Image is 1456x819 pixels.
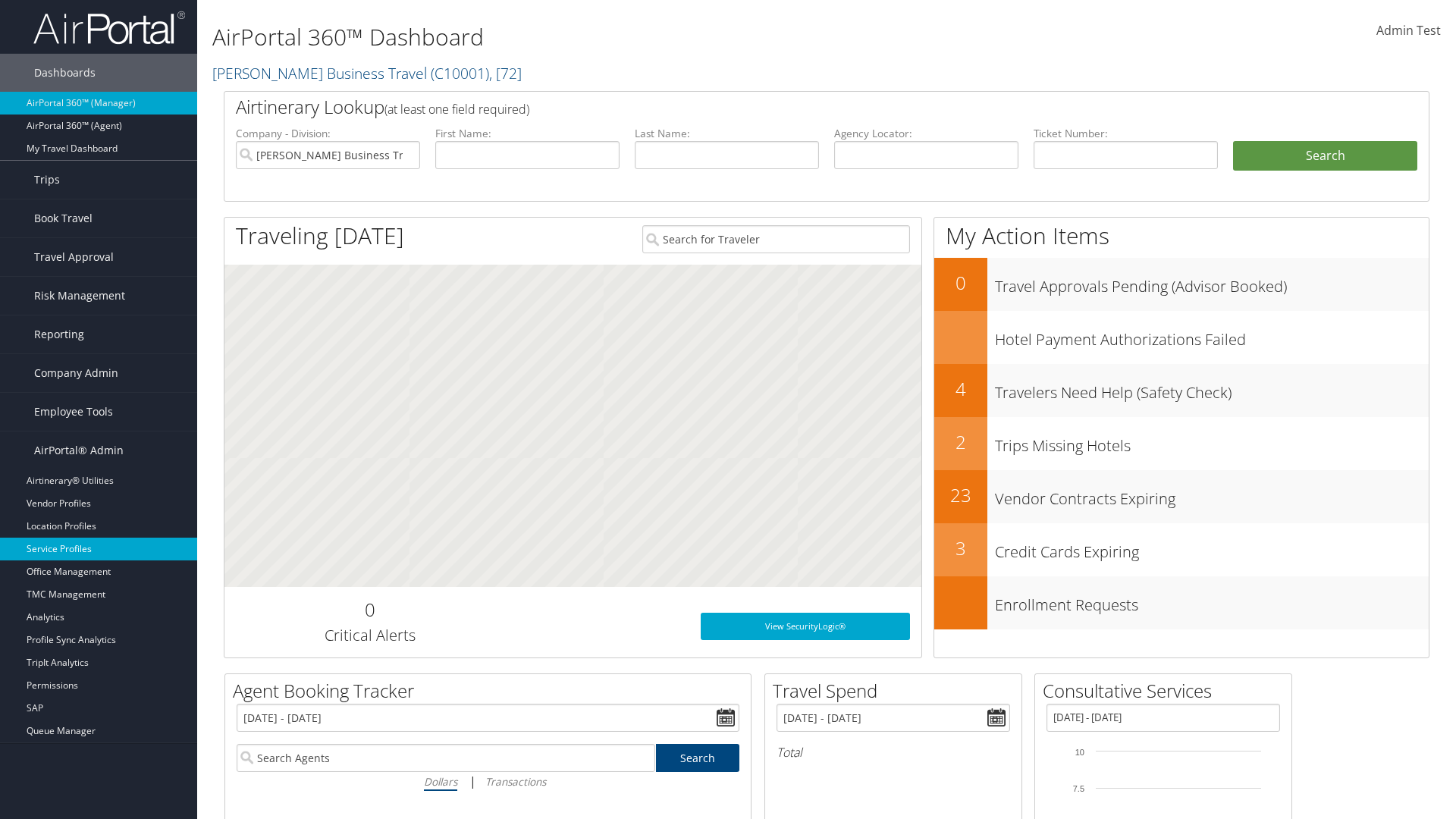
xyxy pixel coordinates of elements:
h2: 2 [934,429,987,455]
h3: Credit Cards Expiring [995,534,1429,563]
span: , [ 72 ] [489,63,522,83]
span: Reporting [34,315,84,353]
a: [PERSON_NAME] Business Travel [212,63,522,83]
h3: Hotel Payment Authorizations Failed [995,322,1429,350]
a: Hotel Payment Authorizations Failed [934,311,1429,364]
span: Book Travel [34,199,93,237]
a: 2Trips Missing Hotels [934,417,1429,470]
h2: 23 [934,482,987,508]
h1: My Action Items [934,220,1429,252]
a: 0Travel Approvals Pending (Advisor Booked) [934,258,1429,311]
h3: Travelers Need Help (Safety Check) [995,375,1429,403]
h3: Critical Alerts [236,625,504,646]
label: Company - Division: [236,126,420,141]
i: Dollars [424,774,457,789]
span: AirPortal® Admin [34,431,124,469]
h2: Airtinerary Lookup [236,94,1317,120]
a: View SecurityLogic® [701,613,910,640]
h2: 0 [236,597,504,623]
h3: Trips Missing Hotels [995,428,1429,457]
h6: Total [777,744,1010,761]
h2: 4 [934,376,987,402]
h1: AirPortal 360™ Dashboard [212,21,1031,53]
span: (at least one field required) [384,101,529,118]
h2: Consultative Services [1043,678,1291,704]
a: 4Travelers Need Help (Safety Check) [934,364,1429,417]
h3: Enrollment Requests [995,587,1429,616]
tspan: 7.5 [1073,784,1084,793]
label: Ticket Number: [1034,126,1218,141]
label: First Name: [435,126,620,141]
div: | [237,772,739,791]
input: Search Agents [237,744,655,772]
span: Company Admin [34,354,118,392]
a: Admin Test [1376,8,1441,55]
button: Search [1233,141,1417,171]
h2: Travel Spend [773,678,1021,704]
a: 3Credit Cards Expiring [934,523,1429,576]
h3: Travel Approvals Pending (Advisor Booked) [995,268,1429,297]
h2: 3 [934,535,987,561]
h1: Traveling [DATE] [236,220,404,252]
a: Search [656,744,740,772]
h3: Vendor Contracts Expiring [995,481,1429,510]
h2: Agent Booking Tracker [233,678,751,704]
tspan: 10 [1075,748,1084,757]
img: airportal-logo.png [33,10,185,45]
label: Agency Locator: [834,126,1018,141]
span: ( C10001 ) [431,63,489,83]
span: Admin Test [1376,22,1441,39]
span: Trips [34,161,60,199]
a: 23Vendor Contracts Expiring [934,470,1429,523]
a: Enrollment Requests [934,576,1429,629]
h2: 0 [934,270,987,296]
span: Dashboards [34,54,96,92]
span: Travel Approval [34,238,114,276]
span: Risk Management [34,277,125,315]
label: Last Name: [635,126,819,141]
input: Search for Traveler [642,225,910,253]
span: Employee Tools [34,393,113,431]
i: Transactions [485,774,546,789]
